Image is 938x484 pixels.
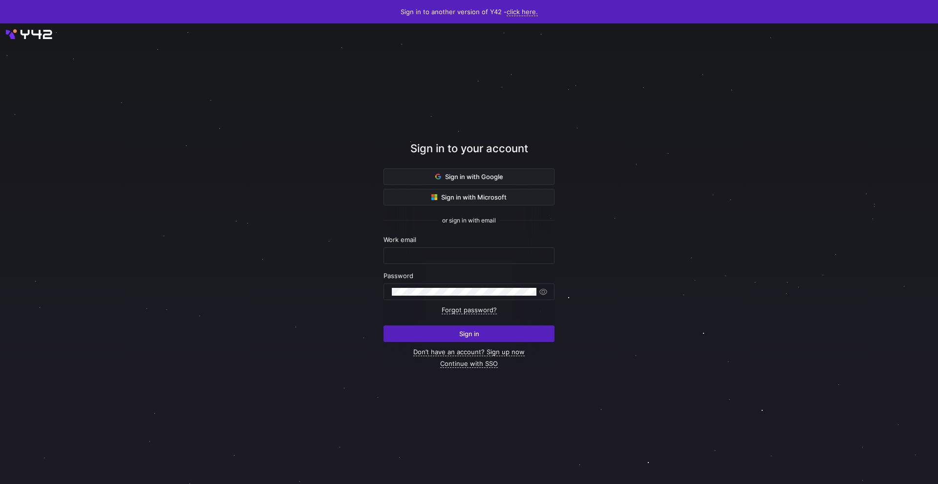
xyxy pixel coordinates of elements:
[384,236,416,243] span: Work email
[435,173,503,181] span: Sign in with Google
[459,330,479,338] span: Sign in
[384,189,554,205] button: Sign in with Microsoft
[431,193,507,201] span: Sign in with Microsoft
[384,141,554,168] div: Sign in to your account
[384,272,413,280] span: Password
[413,348,525,356] a: Don’t have an account? Sign up now
[442,217,496,224] span: or sign in with email
[384,168,554,185] button: Sign in with Google
[507,8,538,16] a: click here.
[442,306,497,314] a: Forgot password?
[440,360,498,368] a: Continue with SSO
[384,325,554,342] button: Sign in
